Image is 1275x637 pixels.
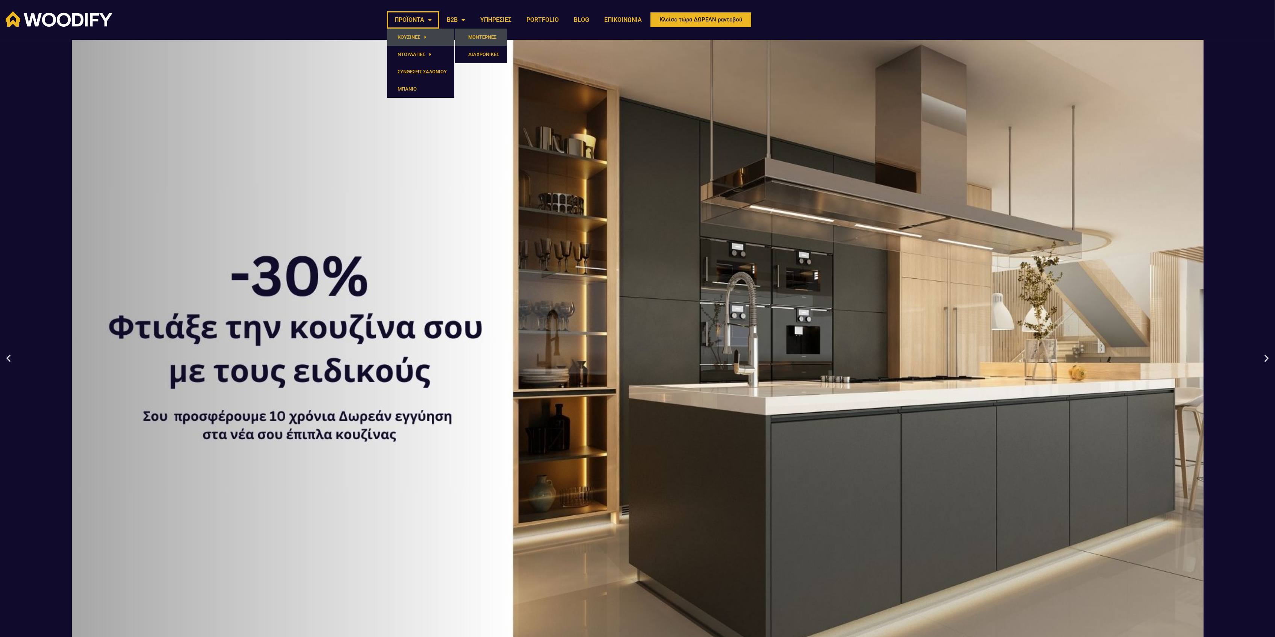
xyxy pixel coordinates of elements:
a: ΥΠΗΡΕΣΙΕΣ [473,11,519,29]
div: Previous slide [4,354,13,363]
a: ΜΟΝΤΕΡΝΕΣ [455,29,507,46]
a: B2B [439,11,473,29]
ul: ΠΡΟΪΟΝΤΑ [387,29,454,98]
nav: Menu [387,11,649,29]
a: ΠΡΟΪΟΝΤΑ [387,11,439,29]
img: Woodify [6,11,112,27]
a: ΣΥΝΘΕΣΕΙΣ ΣΑΛΟΝΙΟΥ [387,63,454,80]
a: ΔΙΑΧΡΟΝΙΚΕΣ [455,46,507,63]
ul: ΚΟΥΖΙΝΕΣ [455,29,507,63]
a: BLOG [566,11,597,29]
a: ΕΠΙΚΟΙΝΩΝΙΑ [597,11,649,29]
a: PORTFOLIO [519,11,566,29]
a: Κλείσε τώρα ΔΩΡΕΑΝ ραντεβού [649,11,752,28]
a: ΚΟΥΖΙΝΕΣ [387,29,454,46]
span: Κλείσε τώρα ΔΩΡΕΑΝ ραντεβού [659,17,742,23]
div: Next slide [1262,354,1271,363]
a: ΝΤΟΥΛΑΠΕΣ [387,46,454,63]
a: ΜΠΑΝΙΟ [387,80,454,98]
